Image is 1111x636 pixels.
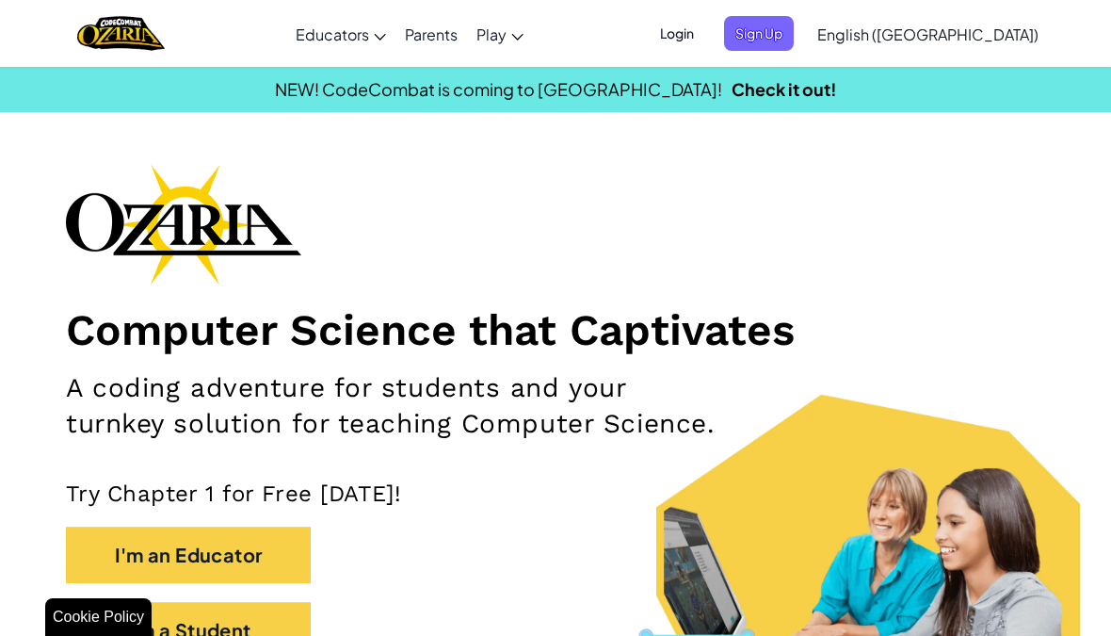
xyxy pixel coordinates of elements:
a: Play [467,8,533,59]
span: English ([GEOGRAPHIC_DATA]) [817,24,1039,44]
a: Parents [395,8,467,59]
h2: A coding adventure for students and your turnkey solution for teaching Computer Science. [66,370,722,442]
span: Educators [296,24,369,44]
p: Try Chapter 1 for Free [DATE]! [66,480,1045,508]
span: NEW! CodeCombat is coming to [GEOGRAPHIC_DATA]! [275,78,722,100]
a: Check it out! [732,78,837,100]
button: Sign Up [724,16,794,51]
div: Cookie Policy [45,598,152,636]
a: English ([GEOGRAPHIC_DATA]) [808,8,1048,59]
button: I'm an Educator [66,527,311,583]
button: Login [649,16,705,51]
img: Ozaria branding logo [66,164,301,285]
span: Play [476,24,507,44]
img: Home [77,14,165,53]
a: Educators [286,8,395,59]
a: Ozaria by CodeCombat logo [77,14,165,53]
h1: Computer Science that Captivates [66,303,1045,356]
